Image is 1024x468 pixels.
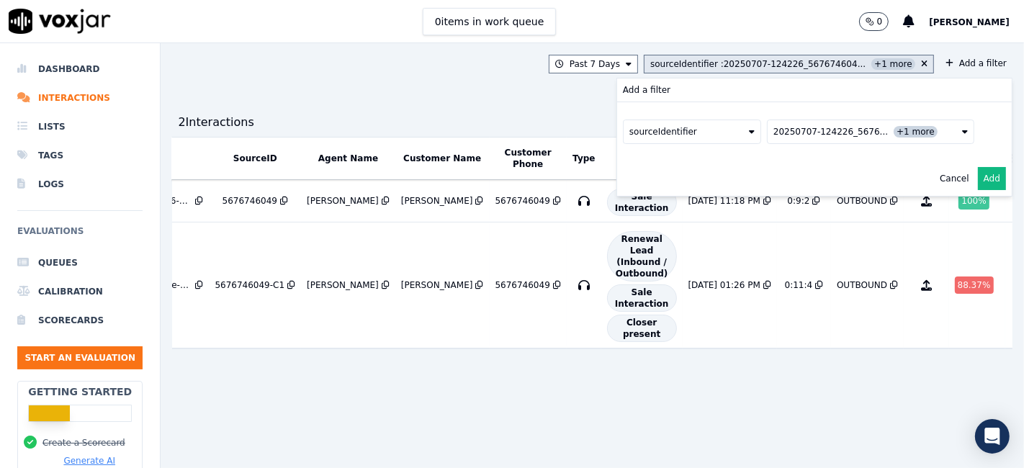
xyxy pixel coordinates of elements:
div: 0:11:4 [785,279,813,291]
p: 0 [877,16,883,27]
div: 5676746049 [495,195,550,207]
button: Cancel [940,173,969,184]
div: 100 % [958,192,989,210]
button: Agent Name [318,153,378,164]
button: 0 [859,12,904,31]
span: [PERSON_NAME] [929,17,1010,27]
button: Customer Phone [495,147,561,170]
a: Queues [17,248,143,277]
a: Tags [17,141,143,170]
div: sourceIdentifier : 20250707-124226_567674604... [650,58,915,70]
button: Start an Evaluation [17,346,143,369]
a: Calibration [17,277,143,306]
div: 5676746049 [223,195,277,207]
span: +1 more [871,58,915,70]
div: 5676746049 [495,279,550,291]
button: Type [572,153,595,164]
div: [PERSON_NAME] [307,279,379,291]
span: 20250707-124226_5676... [773,126,888,138]
button: Customer Name [403,153,481,164]
button: [PERSON_NAME] [929,13,1024,30]
div: 88.37 % [955,276,994,294]
div: Open Intercom Messenger [975,419,1010,454]
div: [PERSON_NAME] [307,195,379,207]
span: Closer present [607,315,677,342]
span: Sale Interaction [607,284,677,312]
div: 2 Interaction s [178,114,253,131]
button: Past 7 Days [549,55,638,73]
h2: Getting Started [28,384,132,399]
div: [DATE] 01:26 PM [688,279,760,291]
a: Interactions [17,84,143,112]
div: 0:9:2 [788,195,810,207]
p: Add a filter [623,84,670,96]
button: Add [978,167,1006,190]
button: Add a filterAdd a filter sourceIdentifier 20250707-124226_5676... +1 more Cancel Add [940,55,1012,72]
div: OUTBOUND [837,279,887,291]
div: OUTBOUND [837,195,887,207]
a: Lists [17,112,143,141]
button: SourceID [233,153,277,164]
button: sourceIdentifier :20250707-124226_567674604... +1 more [644,55,934,73]
button: 0items in work queue [423,8,557,35]
a: Scorecards [17,306,143,335]
div: [PERSON_NAME] [401,279,473,291]
button: 20250707-124226_5676... +1 more [767,120,974,144]
div: 5676746049-C1 [215,279,284,291]
a: Logs [17,170,143,199]
button: 0 [859,12,889,31]
div: [DATE] 11:18 PM [688,195,760,207]
span: Sale Interaction [607,189,677,216]
button: sourceIdentifier [623,120,761,144]
img: voxjar logo [9,9,111,34]
span: Renewal Lead (Inbound / Outbound) [607,231,677,282]
button: Create a Scorecard [42,437,125,449]
a: Dashboard [17,55,143,84]
span: +1 more [894,126,938,138]
div: [PERSON_NAME] [401,195,473,207]
h6: Evaluations [17,222,143,248]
